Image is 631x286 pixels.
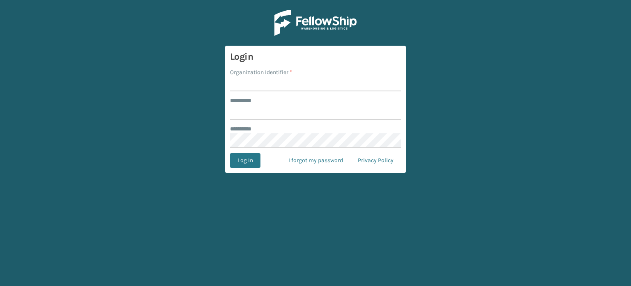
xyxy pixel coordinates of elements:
[281,153,350,168] a: I forgot my password
[230,51,401,63] h3: Login
[274,10,357,36] img: Logo
[230,68,292,77] label: Organization Identifier
[350,153,401,168] a: Privacy Policy
[230,153,260,168] button: Log In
